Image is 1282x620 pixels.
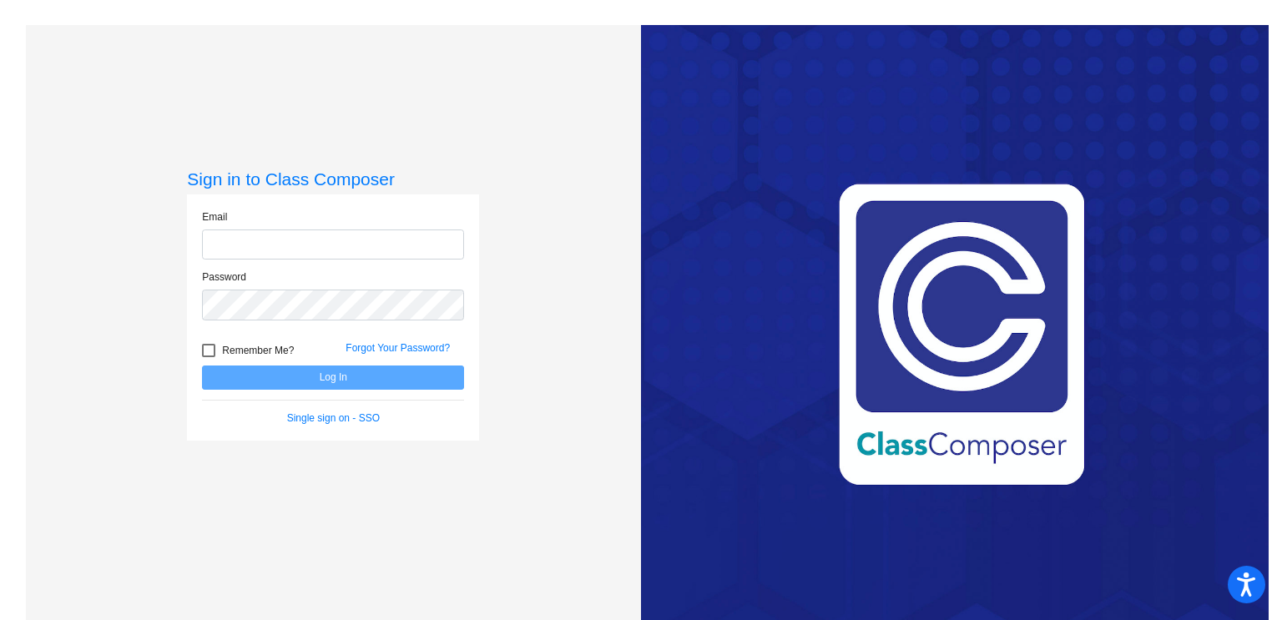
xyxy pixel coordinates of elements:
[222,340,294,360] span: Remember Me?
[346,342,450,354] a: Forgot Your Password?
[287,412,380,424] a: Single sign on - SSO
[187,169,479,189] h3: Sign in to Class Composer
[202,209,227,224] label: Email
[202,365,464,390] button: Log In
[202,270,246,285] label: Password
